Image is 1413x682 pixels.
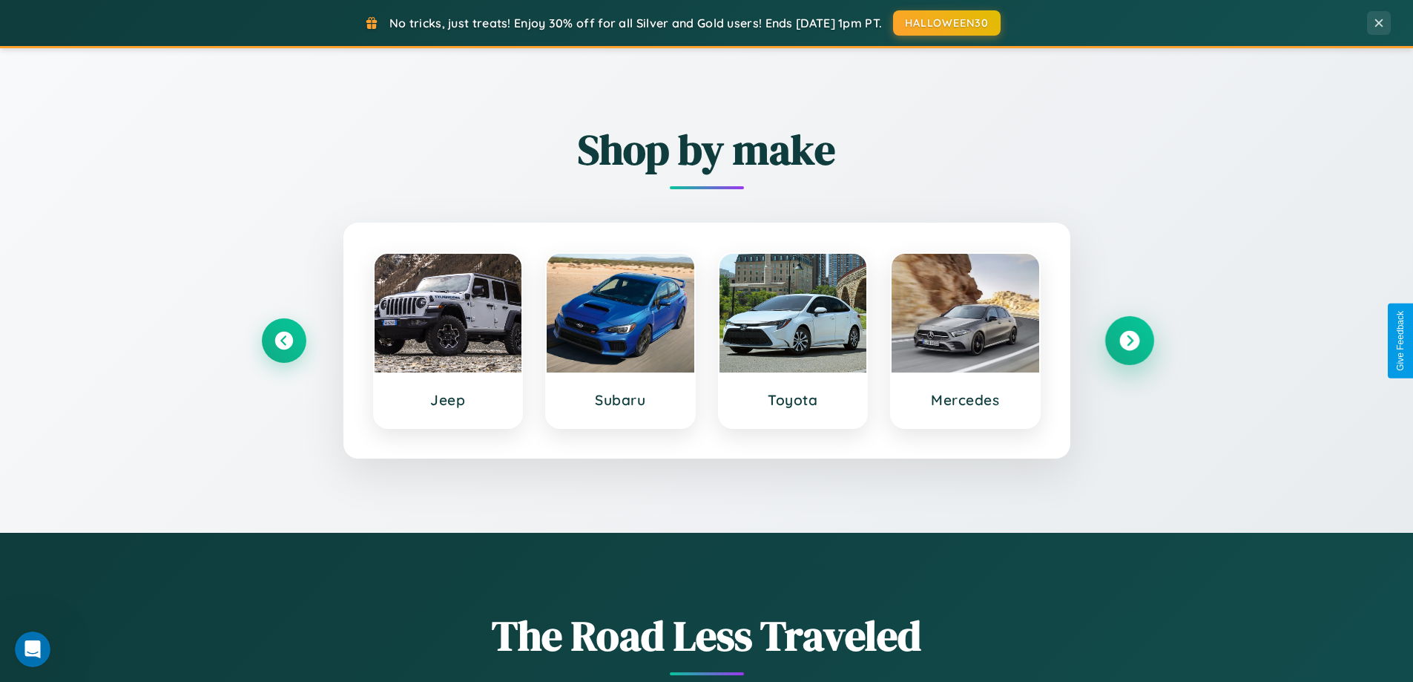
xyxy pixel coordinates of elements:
button: HALLOWEEN30 [893,10,1001,36]
span: No tricks, just treats! Enjoy 30% off for all Silver and Gold users! Ends [DATE] 1pm PT. [389,16,882,30]
h3: Mercedes [906,391,1024,409]
div: Give Feedback [1395,311,1406,371]
h3: Subaru [561,391,679,409]
h3: Toyota [734,391,852,409]
h3: Jeep [389,391,507,409]
iframe: Intercom live chat [15,632,50,667]
h2: Shop by make [262,121,1152,178]
h1: The Road Less Traveled [262,607,1152,664]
